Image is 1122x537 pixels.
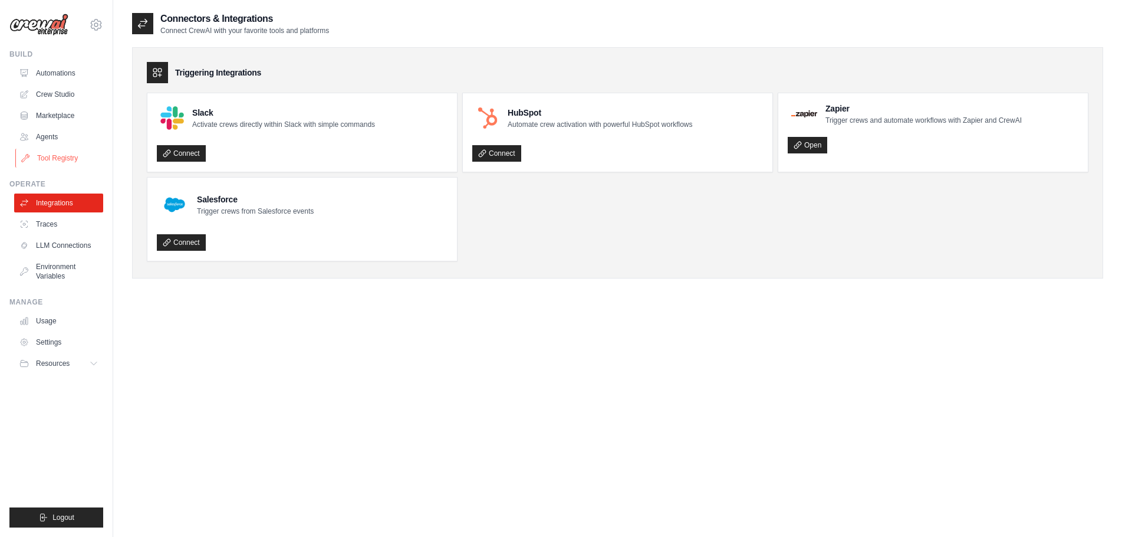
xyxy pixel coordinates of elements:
a: Settings [14,333,103,352]
a: Usage [14,312,103,330]
a: Environment Variables [14,257,103,286]
div: Manage [9,297,103,307]
a: Automations [14,64,103,83]
span: Resources [36,359,70,368]
span: Logout [52,513,74,522]
h2: Connectors & Integrations [160,12,329,26]
img: Logo [9,14,68,36]
a: Traces [14,215,103,234]
h3: Triggering Integrations [175,67,261,78]
a: Crew Studio [14,85,103,104]
p: Connect CrewAI with your favorite tools and platforms [160,26,329,35]
div: Build [9,50,103,59]
a: Open [788,137,827,153]
h4: HubSpot [508,107,692,119]
a: Connect [157,234,206,251]
img: Salesforce Logo [160,191,189,219]
p: Activate crews directly within Slack with simple commands [192,120,375,129]
img: HubSpot Logo [476,106,499,130]
img: Zapier Logo [791,110,817,117]
h4: Zapier [825,103,1022,114]
a: Integrations [14,194,103,212]
a: Connect [157,145,206,162]
p: Automate crew activation with powerful HubSpot workflows [508,120,692,129]
a: Marketplace [14,106,103,125]
button: Logout [9,507,103,528]
a: LLM Connections [14,236,103,255]
a: Agents [14,127,103,146]
button: Resources [14,354,103,373]
p: Trigger crews and automate workflows with Zapier and CrewAI [825,116,1022,125]
p: Trigger crews from Salesforce events [197,207,314,216]
img: Slack Logo [160,106,184,130]
div: Operate [9,179,103,189]
a: Connect [472,145,521,162]
a: Tool Registry [15,149,104,168]
h4: Salesforce [197,194,314,205]
h4: Slack [192,107,375,119]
